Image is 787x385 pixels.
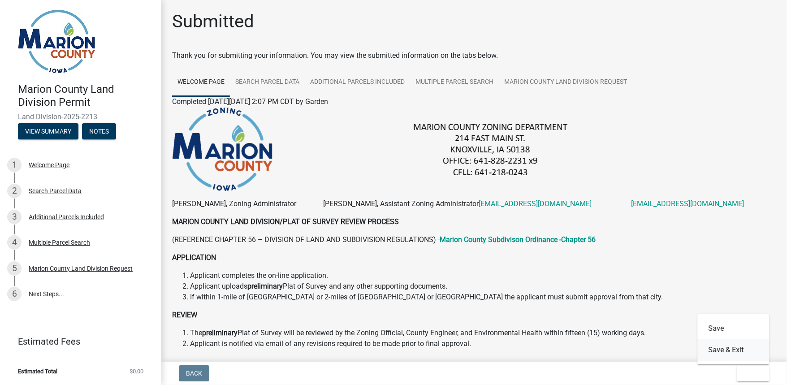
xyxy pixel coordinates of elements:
div: 1 [7,158,22,172]
div: 2 [7,184,22,198]
strong: preliminary [202,329,238,337]
span: Back [186,370,202,377]
li: Applicant is notified via email of any revisions required to be made prior to final approval. [190,338,776,349]
strong: APPROVAL [172,357,208,366]
button: Save [698,318,770,339]
div: Welcome Page [29,162,69,168]
div: Marion County Land Division Request [29,265,133,272]
p: (REFERENCE CHAPTER 56 – DIVISION OF LAND AND SUBDIVISION REGULATIONS) - [172,234,776,245]
span: Estimated Total [18,368,57,374]
a: Search Parcel Data [230,68,305,97]
li: Applicant completes the on-line application. [190,270,776,281]
img: Marion County, Iowa [18,9,95,74]
strong: REVIEW [172,311,197,319]
a: Welcome Page [172,68,230,97]
a: Additional Parcels Included [305,68,410,97]
wm-modal-confirm: Notes [82,128,116,135]
span: Land Division-2025-2213 [18,112,143,121]
button: Back [179,365,209,381]
span: Completed [DATE][DATE] 2:07 PM CDT by Garden [172,97,328,106]
span: Exit [744,370,757,377]
strong: APPLICATION [172,253,216,262]
img: image_3ec4d141-42a6-46c6-9cb6-e4a797db52ef.png [172,107,273,191]
img: image_f37a4f6b-998b-4d6b-ba42-11951b6f9b75.png [273,121,710,178]
div: 4 [7,235,22,250]
a: [EMAIL_ADDRESS][DOMAIN_NAME] [631,199,744,208]
button: Exit [737,365,770,381]
a: Multiple Parcel Search [410,68,499,97]
a: [EMAIL_ADDRESS][DOMAIN_NAME] [479,199,592,208]
span: $0.00 [130,368,143,374]
div: 6 [7,287,22,301]
button: Save & Exit [698,339,770,361]
li: The Plat of Survey will be reviewed by the Zoning Official, County Engineer, and Environmental He... [190,328,776,338]
li: If within 1-mile of [GEOGRAPHIC_DATA] or 2-miles of [GEOGRAPHIC_DATA] or [GEOGRAPHIC_DATA] the ap... [190,292,776,303]
div: Multiple Parcel Search [29,239,90,246]
button: View Summary [18,123,78,139]
a: Marion County Land Division Request [499,68,632,97]
li: Applicant uploads Plat of Survey and any other supporting documents. [190,281,776,292]
a: Estimated Fees [7,333,147,350]
button: Notes [82,123,116,139]
h4: Marion County Land Division Permit [18,83,154,109]
div: Additional Parcels Included [29,214,104,220]
div: Search Parcel Data [29,188,82,194]
strong: preliminary [247,282,283,290]
h1: Submitted [172,11,254,32]
div: Thank you for submitting your information. You may view the submitted information on the tabs below. [172,50,776,61]
div: 3 [7,210,22,224]
p: [PERSON_NAME], Zoning Administrator [PERSON_NAME], Assistant Zoning Administrator [172,199,776,209]
strong: MARION COUNTY LAND DIVISION/PLAT OF SURVEY REVIEW PROCESS [172,217,399,226]
a: Marion County Subdivison Ordinance -Chapter 56 [440,235,596,244]
div: 5 [7,261,22,276]
wm-modal-confirm: Summary [18,128,78,135]
div: Exit [698,314,770,364]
